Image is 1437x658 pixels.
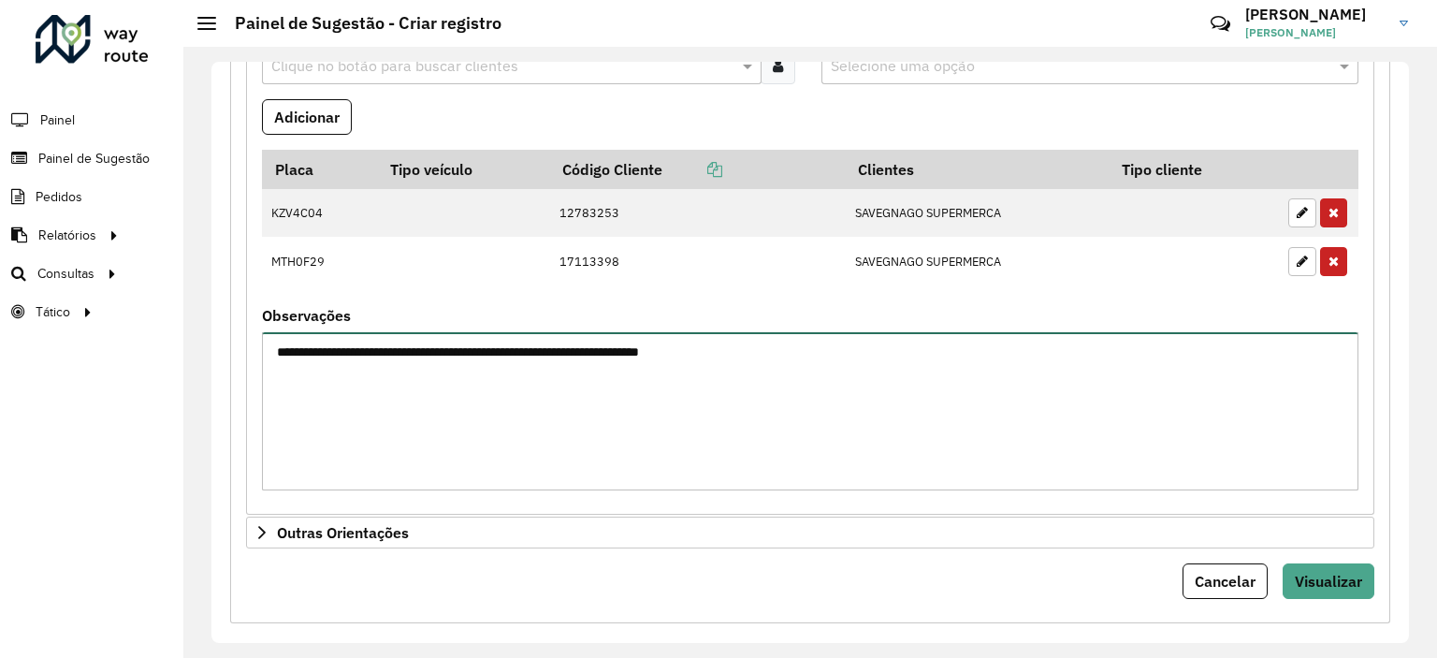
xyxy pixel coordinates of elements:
[1283,563,1374,599] button: Visualizar
[1110,150,1279,189] th: Tipo cliente
[1195,572,1256,591] span: Cancelar
[36,187,82,207] span: Pedidos
[1295,572,1362,591] span: Visualizar
[277,525,409,540] span: Outras Orientações
[378,150,550,189] th: Tipo veículo
[846,189,1110,238] td: SAVEGNAGO SUPERMERCA
[846,150,1110,189] th: Clientes
[246,517,1374,548] a: Outras Orientações
[846,237,1110,285] td: SAVEGNAGO SUPERMERCA
[1245,24,1386,41] span: [PERSON_NAME]
[1245,6,1386,23] h3: [PERSON_NAME]
[37,264,94,284] span: Consultas
[38,226,96,245] span: Relatórios
[549,189,845,238] td: 12783253
[262,189,378,238] td: KZV4C04
[662,160,722,179] a: Copiar
[1200,4,1241,44] a: Contato Rápido
[262,99,352,135] button: Adicionar
[216,13,501,34] h2: Painel de Sugestão - Criar registro
[549,237,845,285] td: 17113398
[40,110,75,130] span: Painel
[36,302,70,322] span: Tático
[262,304,351,327] label: Observações
[262,150,378,189] th: Placa
[1183,563,1268,599] button: Cancelar
[262,237,378,285] td: MTH0F29
[38,149,150,168] span: Painel de Sugestão
[549,150,845,189] th: Código Cliente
